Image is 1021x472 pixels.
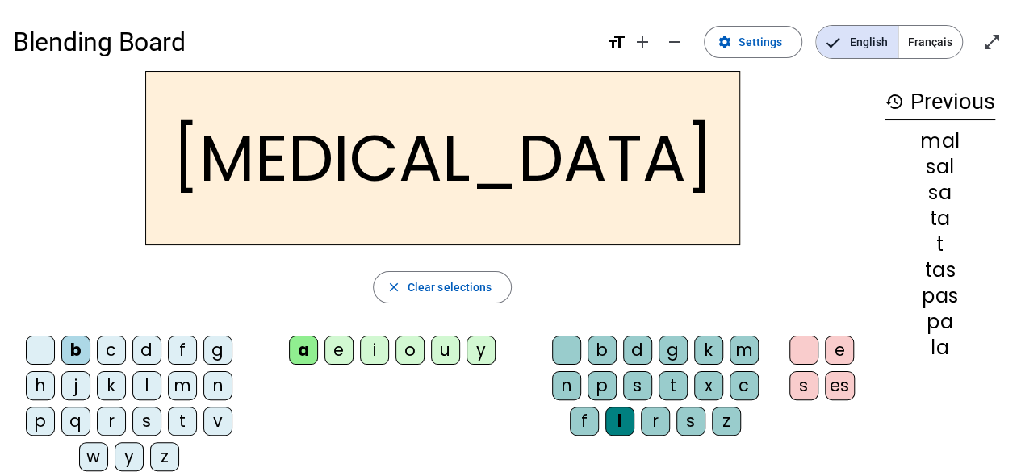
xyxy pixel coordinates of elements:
mat-icon: add [633,32,652,52]
div: e [324,336,354,365]
div: s [789,371,818,400]
div: s [676,407,705,436]
div: l [132,371,161,400]
h1: Blending Board [13,16,594,68]
span: Settings [739,32,782,52]
h2: [MEDICAL_DATA] [145,71,740,245]
div: p [588,371,617,400]
span: Clear selections [408,278,492,297]
div: sal [885,157,995,177]
mat-button-toggle-group: Language selection [815,25,963,59]
button: Decrease font size [659,26,691,58]
div: mal [885,132,995,151]
button: Clear selections [373,271,513,303]
div: r [641,407,670,436]
div: m [168,371,197,400]
div: p [26,407,55,436]
div: n [203,371,232,400]
mat-icon: remove [665,32,684,52]
mat-icon: close [387,280,401,294]
div: t [168,407,197,436]
div: t [885,235,995,254]
mat-icon: settings [718,35,732,49]
button: Increase font size [626,26,659,58]
div: n [552,371,581,400]
div: q [61,407,90,436]
div: ta [885,209,995,228]
div: la [885,338,995,357]
div: o [395,336,425,365]
div: es [825,371,855,400]
div: x [694,371,723,400]
div: k [97,371,126,400]
div: sa [885,183,995,203]
div: pas [885,286,995,306]
div: s [132,407,161,436]
div: b [588,336,617,365]
div: w [79,442,108,471]
div: g [659,336,688,365]
div: e [825,336,854,365]
div: d [132,336,161,365]
div: y [115,442,144,471]
h3: Previous [885,84,995,120]
span: Français [898,26,962,58]
div: t [659,371,688,400]
div: r [97,407,126,436]
div: l [605,407,634,436]
div: d [623,336,652,365]
div: h [26,371,55,400]
div: g [203,336,232,365]
div: i [360,336,389,365]
mat-icon: history [885,92,904,111]
div: c [97,336,126,365]
div: k [694,336,723,365]
div: s [623,371,652,400]
button: Enter full screen [976,26,1008,58]
div: u [431,336,460,365]
div: f [570,407,599,436]
div: pa [885,312,995,332]
button: Settings [704,26,802,58]
div: j [61,371,90,400]
div: v [203,407,232,436]
div: f [168,336,197,365]
div: z [150,442,179,471]
div: y [467,336,496,365]
mat-icon: format_size [607,32,626,52]
span: English [816,26,898,58]
div: c [730,371,759,400]
div: b [61,336,90,365]
div: m [730,336,759,365]
mat-icon: open_in_full [982,32,1002,52]
div: a [289,336,318,365]
div: z [712,407,741,436]
div: tas [885,261,995,280]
